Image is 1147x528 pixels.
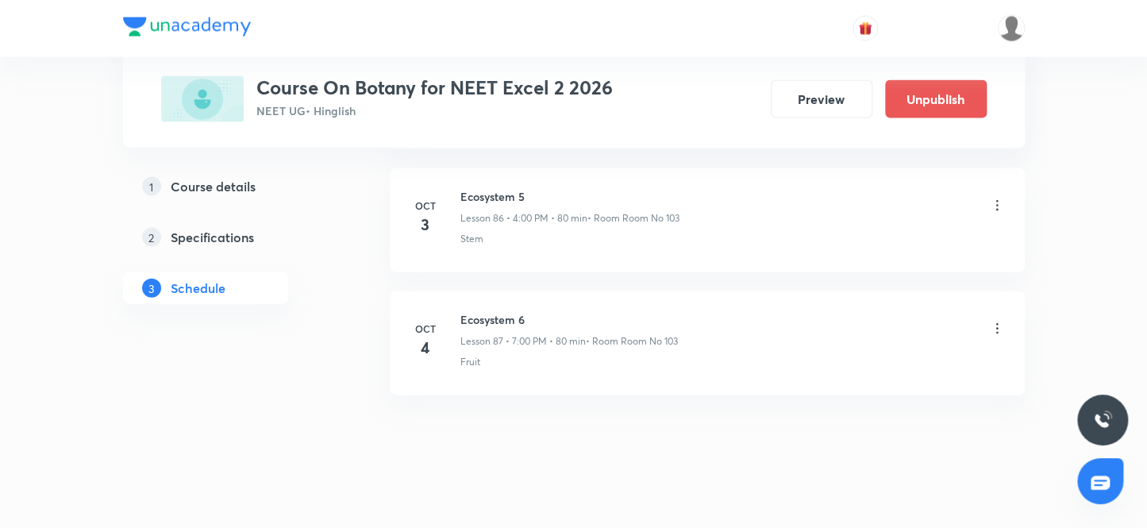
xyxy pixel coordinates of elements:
img: ttu [1093,410,1112,430]
p: Lesson 86 • 4:00 PM • 80 min [460,211,587,225]
img: Company Logo [123,17,251,37]
img: Devendra Kumar [998,15,1025,42]
p: • Room Room No 103 [586,334,678,349]
h4: 4 [410,336,441,360]
p: 1 [142,177,161,196]
h4: 3 [410,213,441,237]
p: 3 [142,279,161,298]
button: Unpublish [885,80,987,118]
a: 2Specifications [123,222,339,253]
p: NEET UG • Hinglish [256,102,613,119]
h5: Schedule [171,279,225,298]
h6: Ecosystem 6 [460,311,678,328]
h5: Specifications [171,228,254,247]
h6: Oct [410,322,441,336]
p: Fruit [460,355,480,369]
p: 2 [142,228,161,247]
p: Lesson 87 • 7:00 PM • 80 min [460,334,586,349]
h3: Course On Botany for NEET Excel 2 2026 [256,76,613,99]
button: Preview [771,80,872,118]
a: Company Logo [123,17,251,40]
h6: Ecosystem 5 [460,188,679,205]
a: 1Course details [123,171,339,202]
button: avatar [853,16,878,41]
h5: Course details [171,177,256,196]
p: • Room Room No 103 [587,211,679,225]
img: avatar [858,21,872,36]
p: Stem [460,232,483,246]
h6: Oct [410,198,441,213]
img: 46C683AA-ED2D-4885-8785-6EAC4A2D127C_plus.png [161,76,244,122]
